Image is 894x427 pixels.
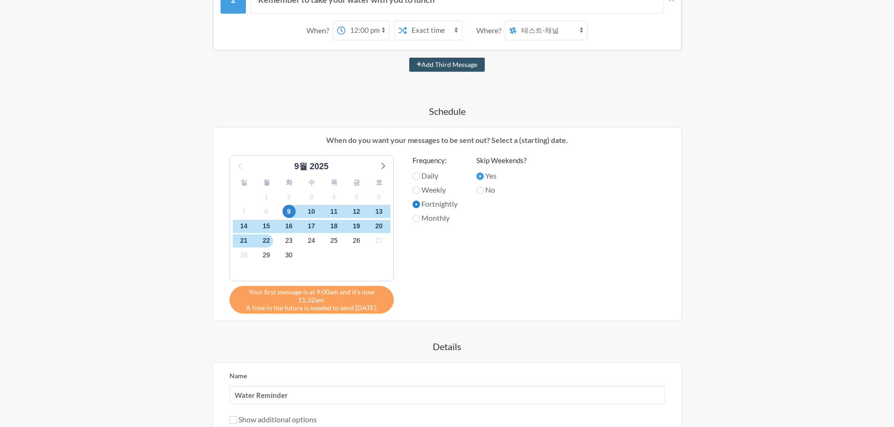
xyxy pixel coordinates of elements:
span: 2025년 10월 24일 금요일 [305,234,318,247]
span: 2025년 10월 29일 수요일 [260,249,273,262]
span: 2025년 10월 11일 토요일 [328,205,341,218]
div: Where? [476,21,505,40]
input: No [476,187,484,194]
label: Skip Weekends? [476,155,527,166]
input: Daily [413,172,420,180]
p: When do you want your messages to be sent out? Select a (starting) date. [220,135,674,146]
span: 2025년 10월 15일 수요일 [260,220,273,233]
button: Add Third Message [409,58,485,72]
span: 2025년 10월 20일 월요일 [373,220,386,233]
input: Fortnightly [413,201,420,208]
span: 2025년 10월 12일 일요일 [350,205,363,218]
h4: Details [175,340,719,353]
span: 2025년 10월 3일 금요일 [305,190,318,203]
h4: Schedule [175,105,719,118]
input: Yes [476,172,484,180]
label: Show additional options [229,415,317,424]
label: Daily [413,170,458,181]
span: 2025년 10월 23일 목요일 [283,234,296,247]
div: 토 [368,175,390,190]
span: 2025년 10월 26일 일요일 [350,234,363,247]
div: 9월 2025 [290,160,332,173]
label: No [476,184,527,195]
input: Monthly [413,215,420,222]
span: 2025년 10월 17일 금요일 [305,220,318,233]
span: 2025년 10월 18일 토요일 [328,220,341,233]
label: Frequency: [413,155,458,166]
input: We suggest a 2 to 4 word name [229,386,665,405]
div: 일 [233,175,255,190]
span: 2025년 10월 21일 화요일 [237,234,251,247]
div: 수 [300,175,323,190]
div: 월 [255,175,278,190]
span: 2025년 10월 7일 화요일 [237,205,251,218]
span: 2025년 10월 13일 월요일 [373,205,386,218]
span: Your first message is at 9:00am and it's now 11:32am. [237,288,387,304]
label: Monthly [413,212,458,224]
span: 2025년 10월 22일 수요일 [260,234,273,247]
span: 2025년 10월 9일 목요일 [283,205,296,218]
div: A time in the future is needed to send [DATE]. [229,286,394,314]
div: 금 [345,175,368,190]
span: 2025년 10월 10일 금요일 [305,205,318,218]
span: 2025년 10월 16일 목요일 [283,220,296,233]
span: 2025년 10월 5일 일요일 [350,190,363,203]
label: Weekly [413,184,458,195]
div: When? [306,21,333,40]
span: 2025년 10월 1일 수요일 [260,190,273,203]
input: Show additional options [229,416,237,424]
div: 화 [278,175,300,190]
span: 2025년 10월 19일 일요일 [350,220,363,233]
div: 목 [323,175,345,190]
span: 2025년 10월 4일 토요일 [328,190,341,203]
label: Name [229,372,247,380]
span: 2025년 10월 2일 목요일 [283,190,296,203]
label: Fortnightly [413,198,458,210]
input: Weekly [413,187,420,194]
span: 2025년 10월 25일 토요일 [328,234,341,247]
label: Yes [476,170,527,181]
span: 2025년 10월 6일 월요일 [373,190,386,203]
span: 2025년 10월 14일 화요일 [237,220,251,233]
span: 2025년 10월 30일 목요일 [283,249,296,262]
span: 2025년 10월 27일 월요일 [373,234,386,247]
span: 2025년 10월 28일 화요일 [237,249,251,262]
span: 2025년 10월 8일 수요일 [260,205,273,218]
